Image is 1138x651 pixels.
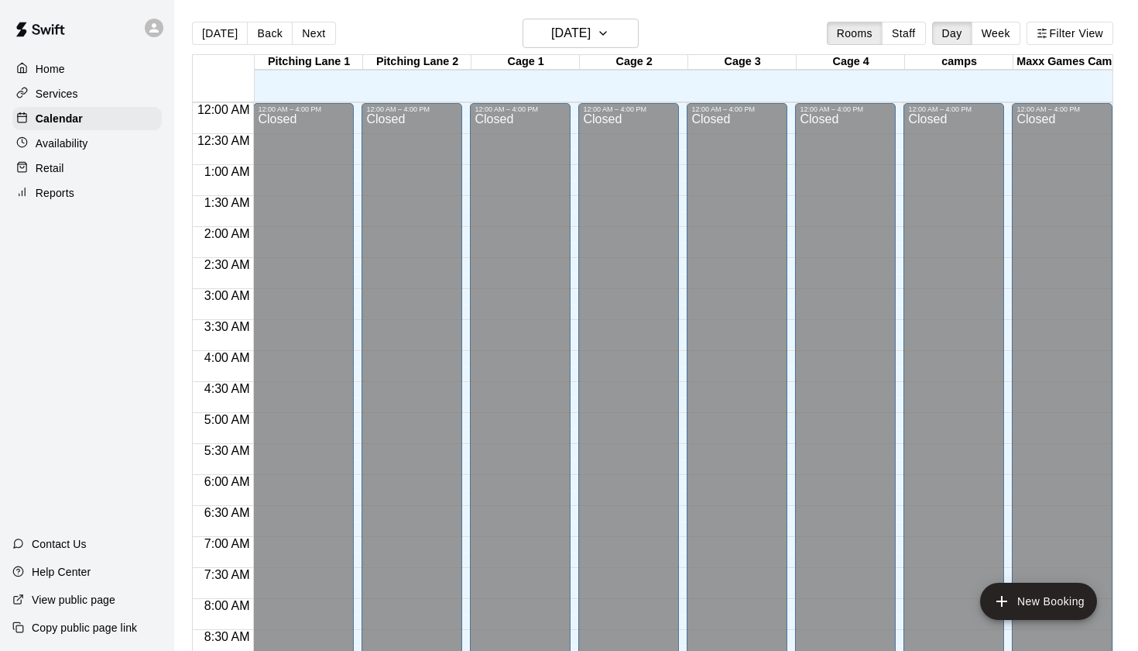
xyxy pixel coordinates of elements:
span: 4:00 AM [201,351,254,364]
div: 12:00 AM – 4:00 PM [475,105,566,113]
button: Back [247,22,293,45]
div: 12:00 AM – 4:00 PM [908,105,999,113]
span: 2:30 AM [201,258,254,271]
button: Staff [882,22,926,45]
p: Contact Us [32,536,87,552]
span: 7:30 AM [201,568,254,581]
span: 2:00 AM [201,227,254,240]
p: Help Center [32,564,91,580]
button: Day [932,22,972,45]
button: Next [292,22,335,45]
div: 12:00 AM – 4:00 PM [366,105,458,113]
div: Cage 1 [471,55,580,70]
div: 12:00 AM – 4:00 PM [800,105,891,113]
p: Home [36,61,65,77]
span: 4:30 AM [201,382,254,395]
p: Calendar [36,111,83,126]
span: 8:00 AM [201,599,254,612]
div: Maxx Games Camp [1013,55,1122,70]
div: 12:00 AM – 4:00 PM [691,105,783,113]
button: [DATE] [523,19,639,48]
span: 3:30 AM [201,320,254,333]
span: 5:30 AM [201,444,254,457]
p: Copy public page link [32,620,137,635]
span: 8:30 AM [201,630,254,643]
div: 12:00 AM – 4:00 PM [583,105,674,113]
span: 12:30 AM [194,134,254,147]
a: Reports [12,181,162,205]
span: 1:30 AM [201,196,254,209]
button: [DATE] [192,22,248,45]
div: Cage 4 [797,55,905,70]
p: Retail [36,160,64,176]
a: Home [12,57,162,81]
button: Week [972,22,1020,45]
div: Pitching Lane 2 [363,55,471,70]
span: 5:00 AM [201,413,254,426]
button: Filter View [1027,22,1113,45]
span: 6:30 AM [201,506,254,519]
a: Availability [12,132,162,155]
span: 7:00 AM [201,537,254,550]
a: Calendar [12,107,162,130]
a: Services [12,82,162,105]
h6: [DATE] [551,22,591,44]
div: camps [905,55,1013,70]
div: 12:00 AM – 4:00 PM [258,105,349,113]
p: Services [36,86,78,102]
div: Cage 3 [688,55,797,70]
span: 6:00 AM [201,475,254,488]
p: Reports [36,185,74,201]
div: Pitching Lane 1 [255,55,363,70]
a: Retail [12,157,162,180]
button: Rooms [827,22,883,45]
div: Cage 2 [580,55,688,70]
button: add [980,583,1097,620]
span: 3:00 AM [201,289,254,302]
div: 12:00 AM – 4:00 PM [1016,105,1108,113]
span: 1:00 AM [201,165,254,178]
span: 12:00 AM [194,103,254,116]
p: Availability [36,136,88,151]
p: View public page [32,592,115,608]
